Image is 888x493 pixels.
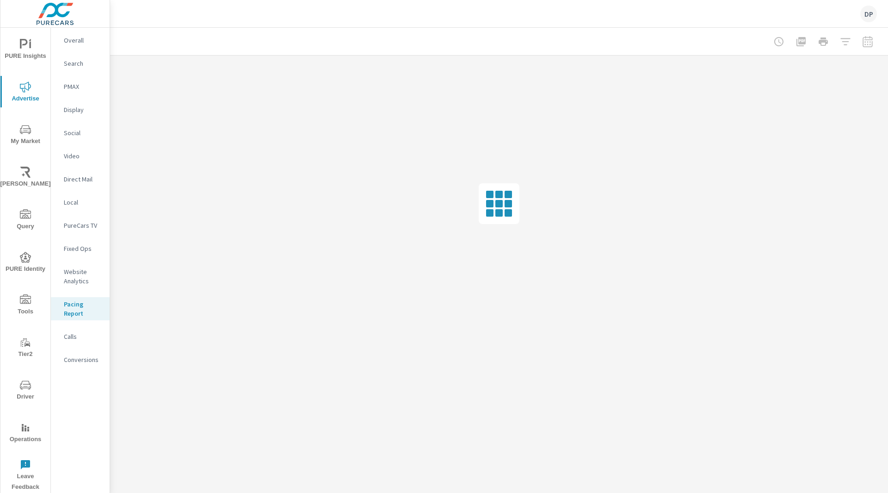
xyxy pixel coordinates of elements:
[3,124,48,147] span: My Market
[64,198,102,207] p: Local
[3,422,48,445] span: Operations
[51,330,110,343] div: Calls
[64,82,102,91] p: PMAX
[64,105,102,114] p: Display
[64,59,102,68] p: Search
[3,252,48,275] span: PURE Identity
[3,39,48,62] span: PURE Insights
[3,209,48,232] span: Query
[51,297,110,320] div: Pacing Report
[64,221,102,230] p: PureCars TV
[51,80,110,94] div: PMAX
[51,265,110,288] div: Website Analytics
[3,81,48,104] span: Advertise
[51,56,110,70] div: Search
[64,355,102,364] p: Conversions
[51,353,110,367] div: Conversions
[64,128,102,137] p: Social
[3,337,48,360] span: Tier2
[860,6,877,22] div: DP
[51,126,110,140] div: Social
[51,172,110,186] div: Direct Mail
[51,195,110,209] div: Local
[51,218,110,232] div: PureCars TV
[64,267,102,286] p: Website Analytics
[3,294,48,317] span: Tools
[64,175,102,184] p: Direct Mail
[64,244,102,253] p: Fixed Ops
[3,167,48,189] span: [PERSON_NAME]
[51,242,110,256] div: Fixed Ops
[51,33,110,47] div: Overall
[64,332,102,341] p: Calls
[3,380,48,402] span: Driver
[51,149,110,163] div: Video
[64,36,102,45] p: Overall
[51,103,110,117] div: Display
[64,151,102,161] p: Video
[64,300,102,318] p: Pacing Report
[3,459,48,493] span: Leave Feedback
